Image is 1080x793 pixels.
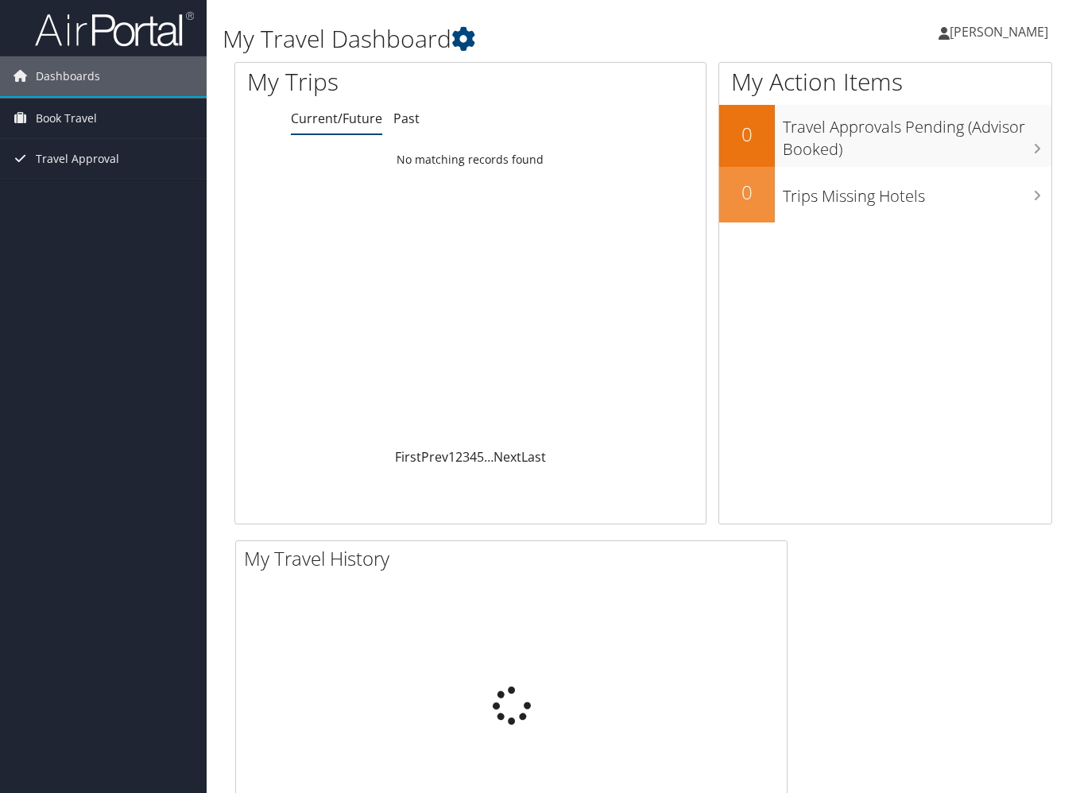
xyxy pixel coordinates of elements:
h1: My Travel Dashboard [223,22,784,56]
a: 4 [470,448,477,466]
a: Current/Future [291,110,382,127]
h1: My Trips [247,65,497,99]
span: [PERSON_NAME] [950,23,1048,41]
span: Dashboards [36,56,100,96]
a: Last [521,448,546,466]
h3: Trips Missing Hotels [783,177,1051,207]
a: First [395,448,421,466]
h2: My Travel History [244,545,787,572]
h1: My Action Items [719,65,1051,99]
a: 3 [463,448,470,466]
a: 0Travel Approvals Pending (Advisor Booked) [719,105,1051,166]
h2: 0 [719,121,775,148]
td: No matching records found [235,145,706,174]
h3: Travel Approvals Pending (Advisor Booked) [783,108,1051,161]
a: [PERSON_NAME] [939,8,1064,56]
span: Travel Approval [36,139,119,179]
a: Past [393,110,420,127]
span: Book Travel [36,99,97,138]
img: airportal-logo.png [35,10,194,48]
a: 1 [448,448,455,466]
h2: 0 [719,179,775,206]
a: 5 [477,448,484,466]
a: Prev [421,448,448,466]
a: Next [494,448,521,466]
a: 2 [455,448,463,466]
span: … [484,448,494,466]
a: 0Trips Missing Hotels [719,167,1051,222]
